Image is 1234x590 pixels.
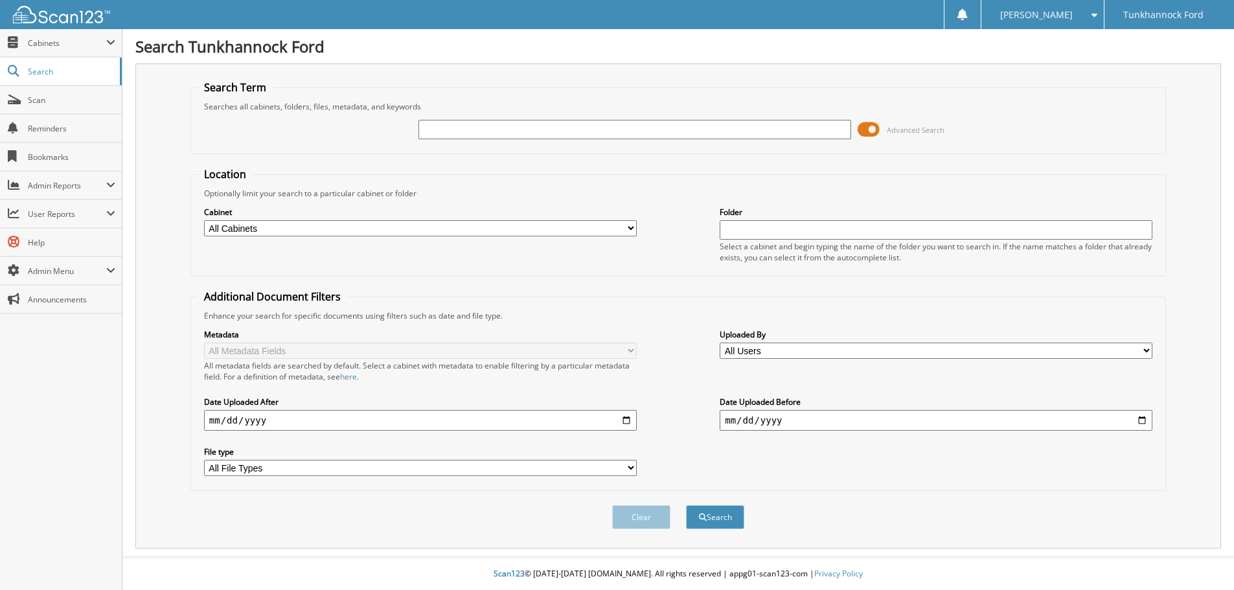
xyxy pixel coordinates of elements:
div: © [DATE]-[DATE] [DOMAIN_NAME]. All rights reserved | appg01-scan123-com | [122,558,1234,590]
label: Date Uploaded After [204,396,637,407]
a: here [340,371,357,382]
span: Search [28,66,113,77]
span: User Reports [28,209,106,220]
div: Select a cabinet and begin typing the name of the folder you want to search in. If the name match... [720,241,1152,263]
label: File type [204,446,637,457]
a: Privacy Policy [814,568,863,579]
h1: Search Tunkhannock Ford [135,36,1221,57]
legend: Search Term [198,80,273,95]
span: Tunkhannock Ford [1123,11,1204,19]
label: Folder [720,207,1152,218]
legend: Additional Document Filters [198,289,347,304]
label: Uploaded By [720,329,1152,340]
span: [PERSON_NAME] [1000,11,1073,19]
iframe: Chat Widget [1169,528,1234,590]
span: Advanced Search [887,125,944,135]
input: end [720,410,1152,431]
span: Bookmarks [28,152,115,163]
legend: Location [198,167,253,181]
span: Help [28,237,115,248]
span: Scan [28,95,115,106]
div: Searches all cabinets, folders, files, metadata, and keywords [198,101,1159,112]
span: Announcements [28,294,115,305]
div: Enhance your search for specific documents using filters such as date and file type. [198,310,1159,321]
label: Cabinet [204,207,637,218]
div: Optionally limit your search to a particular cabinet or folder [198,188,1159,199]
button: Search [686,505,744,529]
img: scan123-logo-white.svg [13,6,110,23]
span: Scan123 [494,568,525,579]
button: Clear [612,505,670,529]
label: Metadata [204,329,637,340]
input: start [204,410,637,431]
span: Admin Menu [28,266,106,277]
span: Reminders [28,123,115,134]
div: All metadata fields are searched by default. Select a cabinet with metadata to enable filtering b... [204,360,637,382]
span: Admin Reports [28,180,106,191]
span: Cabinets [28,38,106,49]
label: Date Uploaded Before [720,396,1152,407]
